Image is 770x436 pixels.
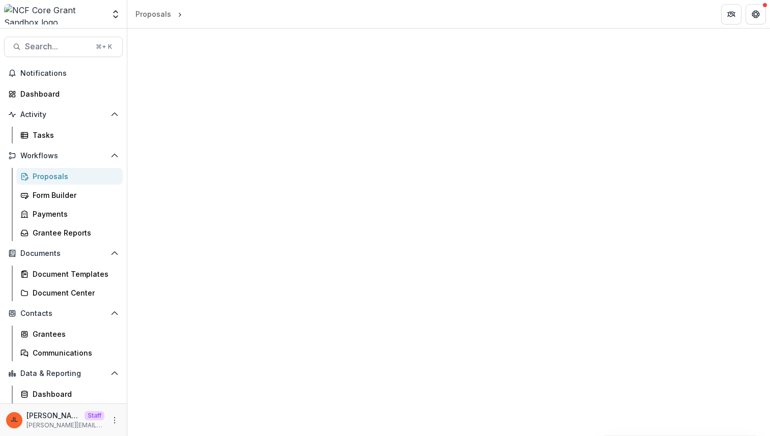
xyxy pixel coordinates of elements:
button: More [108,414,121,426]
div: Proposals [135,9,171,19]
span: Workflows [20,152,106,160]
button: Open entity switcher [108,4,123,24]
a: Document Center [16,284,123,301]
div: Dashboard [20,89,115,99]
p: [PERSON_NAME] [26,410,80,421]
button: Open Contacts [4,305,123,322]
button: Partners [721,4,741,24]
a: Dashboard [16,386,123,402]
button: Notifications [4,65,123,81]
a: Payments [16,206,123,222]
button: Open Workflows [4,148,123,164]
div: Grantee Reports [33,227,115,238]
button: Search... [4,37,123,57]
span: Data & Reporting [20,369,106,378]
a: Grantee Reports [16,224,123,241]
div: Grantees [33,329,115,339]
button: Get Help [746,4,766,24]
a: Proposals [16,168,123,185]
div: Tasks [33,130,115,140]
span: Activity [20,110,106,119]
div: Document Templates [33,269,115,279]
a: Grantees [16,326,123,342]
span: Notifications [20,69,119,78]
div: Document Center [33,287,115,298]
nav: breadcrumb [131,7,184,21]
a: Communications [16,344,123,361]
span: Contacts [20,309,106,318]
div: Dashboard [33,389,115,399]
a: Tasks [16,127,123,143]
img: NCF Core Grant Sandbox logo [4,4,104,24]
button: Open Documents [4,245,123,261]
button: Open Data & Reporting [4,365,123,382]
a: Document Templates [16,266,123,282]
div: Payments [33,209,115,219]
div: Communications [33,347,115,358]
div: Proposals [33,171,115,182]
a: Form Builder [16,187,123,204]
a: Proposals [131,7,175,21]
p: [PERSON_NAME][EMAIL_ADDRESS][DOMAIN_NAME] [26,421,104,430]
div: ⌘ + K [94,41,114,52]
span: Search... [25,42,90,51]
button: Open Activity [4,106,123,123]
a: Dashboard [4,85,123,102]
div: Form Builder [33,190,115,200]
p: Staff [85,411,104,420]
span: Documents [20,249,106,258]
div: Jeanne Locker [11,417,18,423]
